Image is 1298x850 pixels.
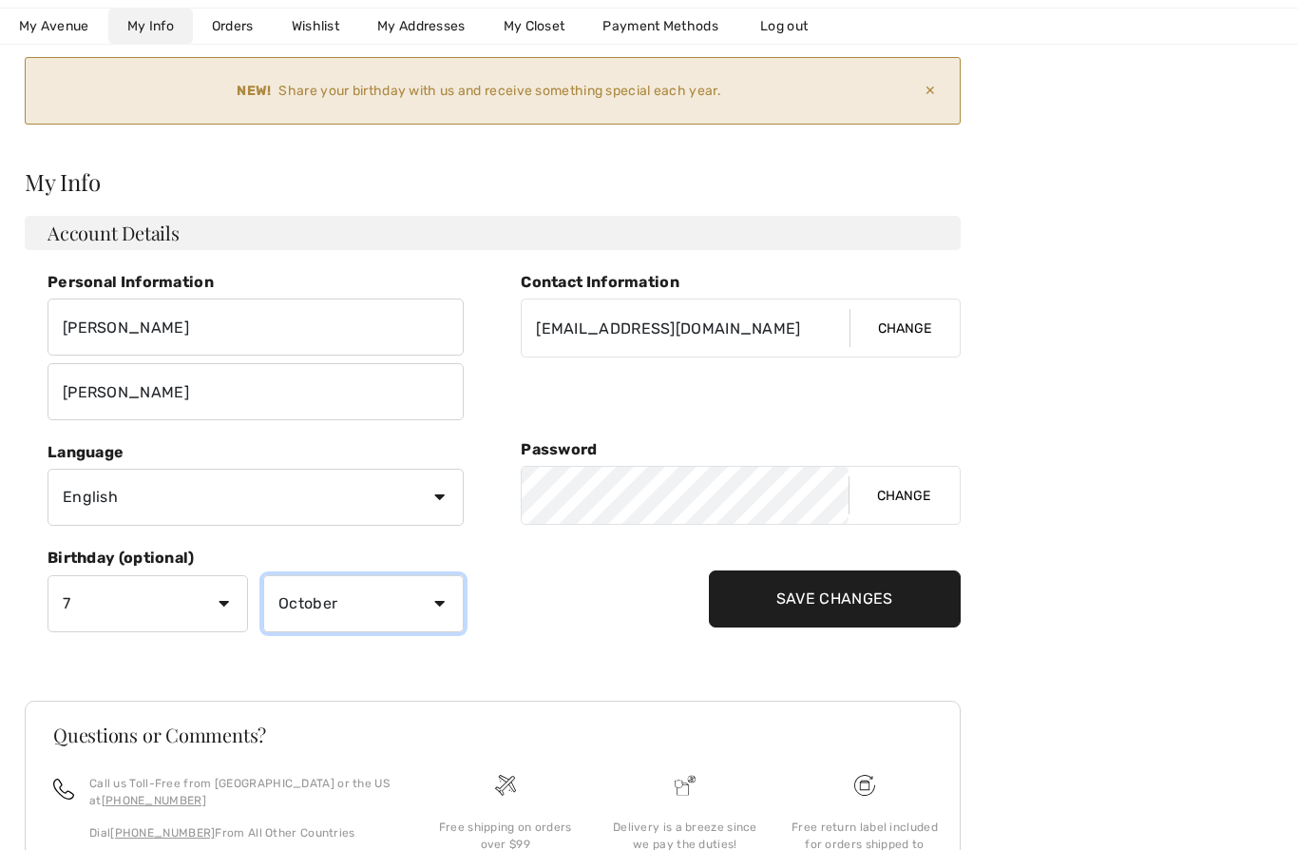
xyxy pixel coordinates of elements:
[849,299,960,357] button: Change
[25,216,961,250] h3: Account Details
[709,570,961,628] input: Save Changes
[19,16,89,36] span: My Avenue
[53,779,74,800] img: call
[89,824,392,841] p: Dial From All Other Countries
[53,725,932,744] h3: Questions or Comments?
[25,170,961,193] h2: My Info
[41,81,917,101] div: Share your birthday with us and receive something special each year.
[854,775,875,796] img: Free shipping on orders over $99
[237,81,271,101] strong: NEW!
[917,73,944,108] span: ✕
[48,363,464,420] input: Last name
[48,273,464,291] h5: Personal Information
[193,9,273,44] a: Orders
[110,826,215,840] a: [PHONE_NUMBER]
[521,440,597,458] span: Password
[48,549,464,567] h5: Birthday (optional)
[675,775,696,796] img: Delivery is a breeze since we pay the duties!
[108,9,193,44] a: My Info
[89,775,392,809] p: Call us Toll-Free from [GEOGRAPHIC_DATA] or the US at
[741,9,846,44] a: Log out
[48,299,464,356] input: First name
[273,9,358,44] a: Wishlist
[495,775,516,796] img: Free shipping on orders over $99
[583,9,737,44] a: Payment Methods
[849,467,959,524] button: Change
[358,9,485,44] a: My Addresses
[485,9,584,44] a: My Closet
[48,443,464,461] h5: Language
[102,794,206,807] a: [PHONE_NUMBER]
[521,273,960,291] h5: Contact Information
